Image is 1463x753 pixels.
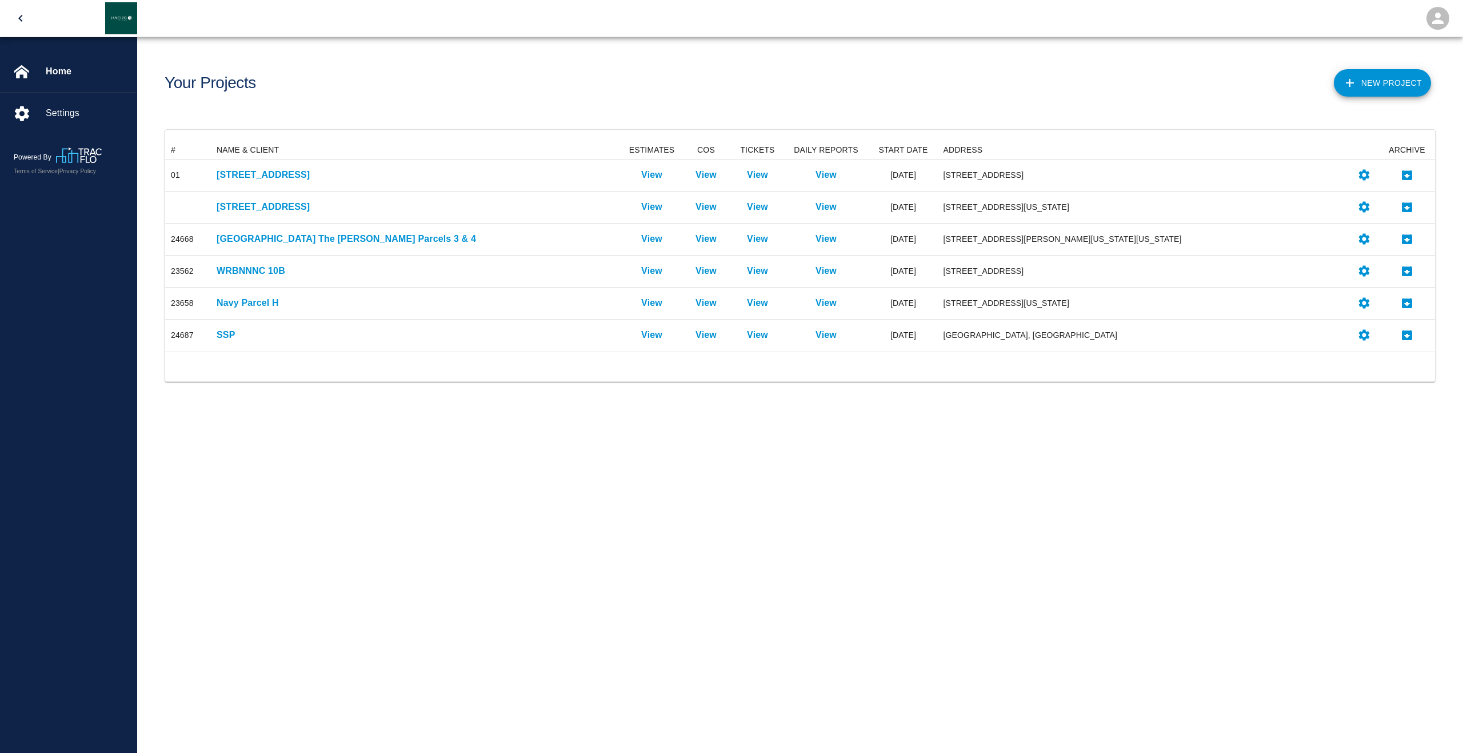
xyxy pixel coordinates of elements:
[695,296,717,310] a: View
[171,329,194,341] div: 24687
[747,200,768,214] a: View
[695,168,717,182] p: View
[747,232,768,246] a: View
[869,320,938,352] div: [DATE]
[747,328,768,342] a: View
[816,232,837,246] a: View
[681,141,732,159] div: COS
[46,65,127,78] span: Home
[869,160,938,192] div: [DATE]
[56,148,102,163] img: TracFlo
[171,233,194,245] div: 24668
[1406,698,1463,753] iframe: Chat Widget
[794,141,858,159] div: DAILY REPORTS
[869,288,938,320] div: [DATE]
[14,168,58,174] a: Terms of Service
[1353,228,1376,250] button: Settings
[217,296,618,310] a: Navy Parcel H
[695,200,717,214] a: View
[641,328,662,342] p: View
[1353,292,1376,314] button: Settings
[217,200,618,214] a: [STREET_ADDRESS]
[165,74,256,93] h1: Your Projects
[171,141,175,159] div: #
[695,328,717,342] a: View
[740,141,774,159] div: TICKETS
[1353,196,1376,218] button: Settings
[171,297,194,309] div: 23658
[217,168,618,182] a: [STREET_ADDRESS]
[211,141,623,159] div: NAME & CLIENT
[641,296,662,310] a: View
[747,168,768,182] a: View
[944,233,1345,245] div: [STREET_ADDRESS][PERSON_NAME][US_STATE][US_STATE]
[944,169,1345,181] div: [STREET_ADDRESS]
[641,264,662,278] p: View
[165,141,211,159] div: #
[641,200,662,214] a: View
[944,265,1345,277] div: [STREET_ADDRESS]
[695,232,717,246] a: View
[944,297,1345,309] div: [STREET_ADDRESS][US_STATE]
[1353,324,1376,346] button: Settings
[217,328,618,342] p: SSP
[944,201,1345,213] div: [STREET_ADDRESS][US_STATE]
[217,232,618,246] a: [GEOGRAPHIC_DATA] The [PERSON_NAME] Parcels 3 & 4
[641,232,662,246] a: View
[869,256,938,288] div: [DATE]
[1378,141,1436,159] div: ARCHIVE
[1353,164,1376,186] button: Settings
[747,264,768,278] a: View
[1353,260,1376,282] button: Settings
[1389,141,1425,159] div: ARCHIVE
[217,264,618,278] a: WRBNNNC 10B
[938,141,1350,159] div: ADDRESS
[171,265,194,277] div: 23562
[629,141,675,159] div: ESTIMATES
[46,106,127,120] span: Settings
[641,168,662,182] a: View
[784,141,869,159] div: DAILY REPORTS
[869,141,938,159] div: START DATE
[7,5,34,32] button: open drawer
[944,141,983,159] div: ADDRESS
[869,192,938,224] div: [DATE]
[1334,69,1431,97] button: New Project
[816,264,837,278] a: View
[816,296,837,310] a: View
[732,141,784,159] div: TICKETS
[58,168,59,174] span: |
[695,264,717,278] p: View
[59,168,96,174] a: Privacy Policy
[816,328,837,342] a: View
[217,141,279,159] div: NAME & CLIENT
[816,200,837,214] a: View
[14,152,56,162] p: Powered By
[623,141,681,159] div: ESTIMATES
[747,296,768,310] a: View
[878,141,928,159] div: START DATE
[105,2,137,34] img: Janeiro Inc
